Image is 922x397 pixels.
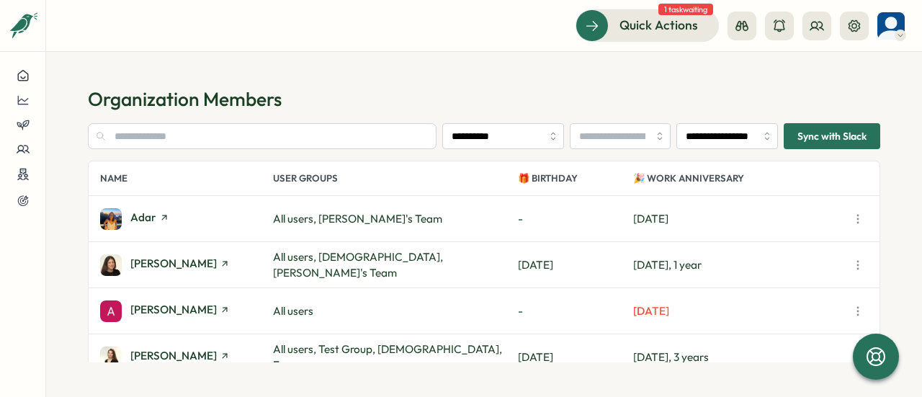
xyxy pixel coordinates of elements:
span: All users, [PERSON_NAME]'s Team [273,212,442,226]
p: [DATE], 3 years [633,349,848,365]
p: [DATE] [518,257,633,273]
span: 1 task waiting [658,4,713,15]
span: All users [273,304,313,318]
span: Adar [130,212,156,223]
a: Alice Zang[PERSON_NAME] [100,300,273,322]
p: User Groups [273,161,518,195]
a: Anastasiya Muchkayev[PERSON_NAME] [100,347,273,368]
p: Name [100,161,273,195]
span: All users, Test Group, [DEMOGRAPHIC_DATA], Emm... [273,342,502,372]
img: Adar [100,208,122,230]
span: Quick Actions [619,16,698,35]
a: AdarAdar [100,208,273,230]
span: [PERSON_NAME] [130,350,217,361]
img: Hanny Nachshon [877,12,905,40]
p: [DATE] [633,303,848,319]
button: Sync with Slack [784,123,880,149]
button: Quick Actions [576,9,719,41]
p: [DATE] [518,349,633,365]
img: Anastasiya Muchkayev [100,347,122,368]
h1: Organization Members [88,86,880,112]
p: 🎉 Work Anniversary [633,161,848,195]
span: [PERSON_NAME] [130,304,217,315]
p: - [518,211,633,227]
a: Adi Doron[PERSON_NAME] [100,254,273,276]
p: 🎁 Birthday [518,161,633,195]
img: Adi Doron [100,254,122,276]
p: [DATE] [633,211,848,227]
img: Alice Zang [100,300,122,322]
p: - [518,303,633,319]
span: All users, [DEMOGRAPHIC_DATA], [PERSON_NAME]'s Team [273,250,443,280]
span: Sync with Slack [797,124,867,148]
p: [DATE], 1 year [633,257,848,273]
span: [PERSON_NAME] [130,258,217,269]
